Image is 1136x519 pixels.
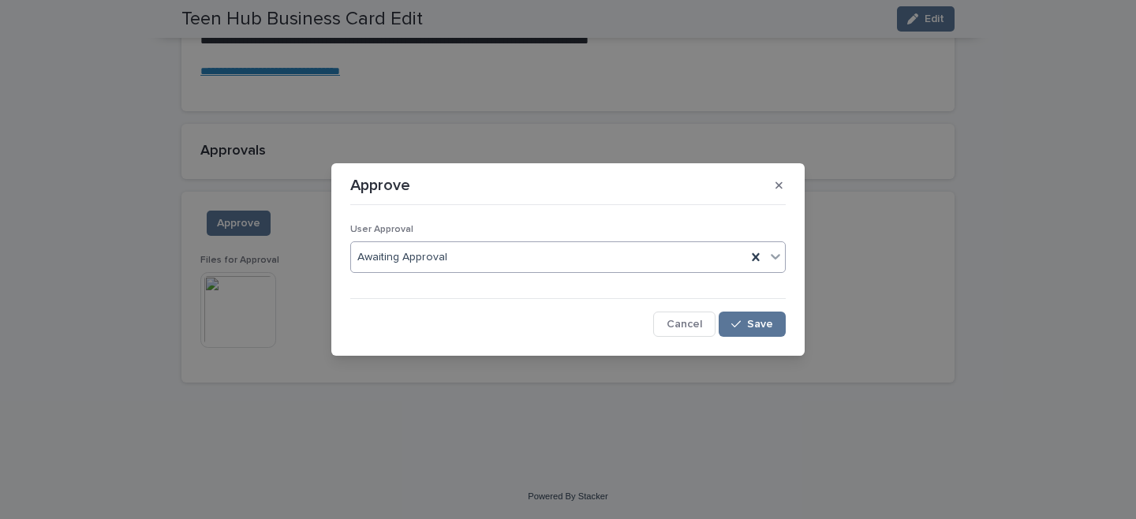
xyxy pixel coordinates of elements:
span: Awaiting Approval [357,249,447,266]
span: Cancel [667,319,702,330]
button: Cancel [653,312,716,337]
button: Save [719,312,786,337]
span: Save [747,319,773,330]
span: User Approval [350,225,413,234]
p: Approve [350,176,410,195]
